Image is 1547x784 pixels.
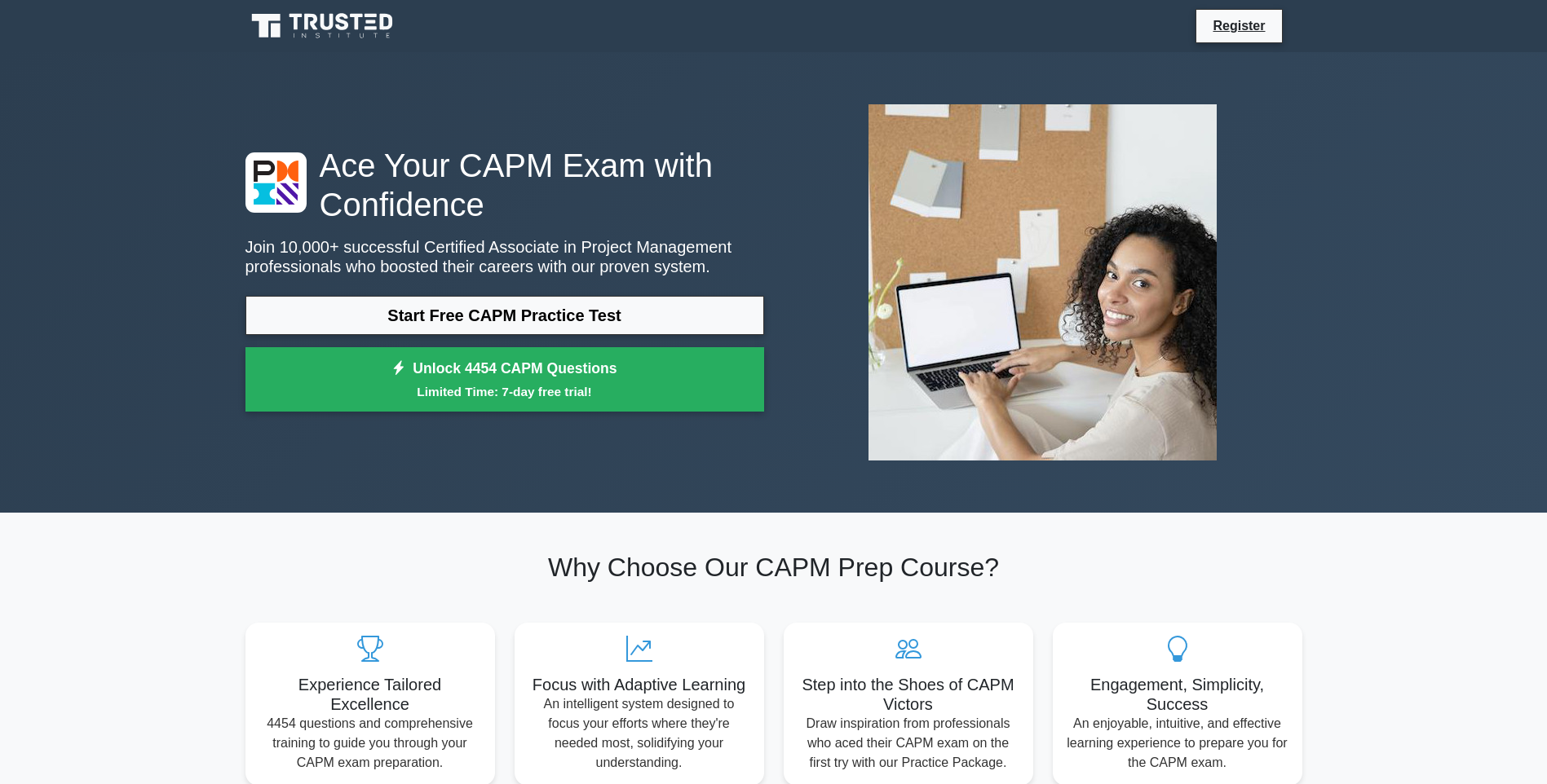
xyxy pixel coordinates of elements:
[528,675,751,694] h5: Focus with Adaptive Learning
[528,694,751,773] p: An intelligent system designed to focus your efforts where they're needed most, solidifying your ...
[1066,675,1289,714] h5: Engagement, Simplicity, Success
[245,296,764,335] a: Start Free CAPM Practice Test
[1066,714,1289,773] p: An enjoyable, intuitive, and effective learning experience to prepare you for the CAPM exam.
[266,382,744,401] small: Limited Time: 7-day free trial!
[797,675,1020,714] h5: Step into the Shoes of CAPM Victors
[259,714,482,773] p: 4454 questions and comprehensive training to guide you through your CAPM exam preparation.
[245,347,764,412] a: Unlock 4454 CAPM QuestionsLimited Time: 7-day free trial!
[245,146,764,224] h1: Ace Your CAPM Exam with Confidence
[245,237,764,276] p: Join 10,000+ successful Certified Associate in Project Management professionals who boosted their...
[1203,15,1275,36] a: Register
[245,552,1302,583] h2: Why Choose Our CAPM Prep Course?
[797,714,1020,773] p: Draw inspiration from professionals who aced their CAPM exam on the first try with our Practice P...
[259,675,482,714] h5: Experience Tailored Excellence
